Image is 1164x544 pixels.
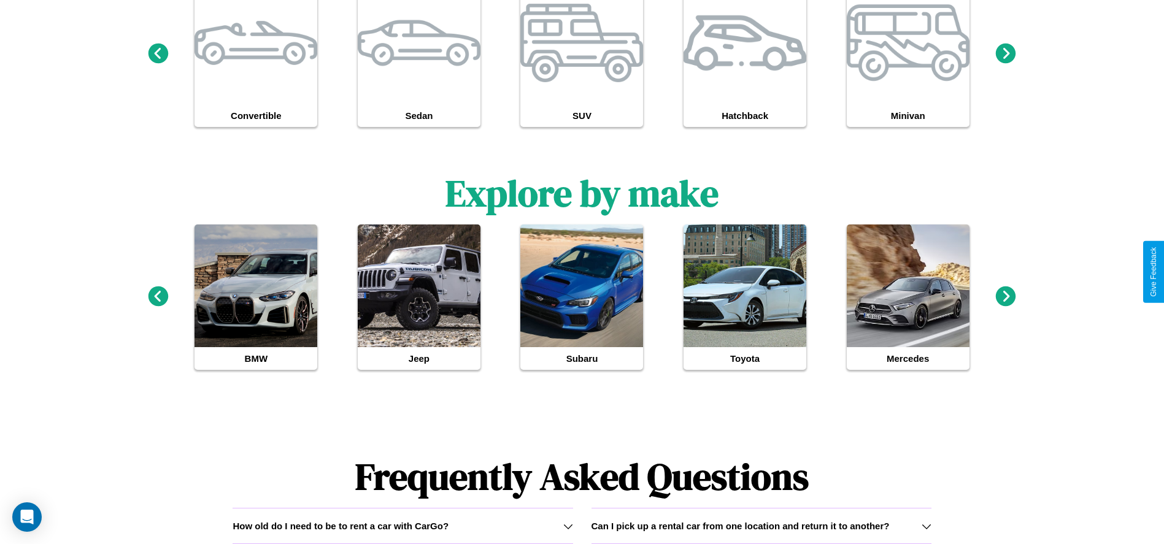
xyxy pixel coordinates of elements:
[684,347,806,370] h4: Toyota
[847,104,969,127] h4: Minivan
[847,347,969,370] h4: Mercedes
[592,521,890,531] h3: Can I pick up a rental car from one location and return it to another?
[684,104,806,127] h4: Hatchback
[358,347,480,370] h4: Jeep
[233,521,449,531] h3: How old do I need to be to rent a car with CarGo?
[1149,247,1158,297] div: Give Feedback
[520,104,643,127] h4: SUV
[195,104,317,127] h4: Convertible
[445,168,719,218] h1: Explore by make
[520,347,643,370] h4: Subaru
[12,502,42,532] div: Open Intercom Messenger
[195,347,317,370] h4: BMW
[358,104,480,127] h4: Sedan
[233,445,931,508] h1: Frequently Asked Questions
